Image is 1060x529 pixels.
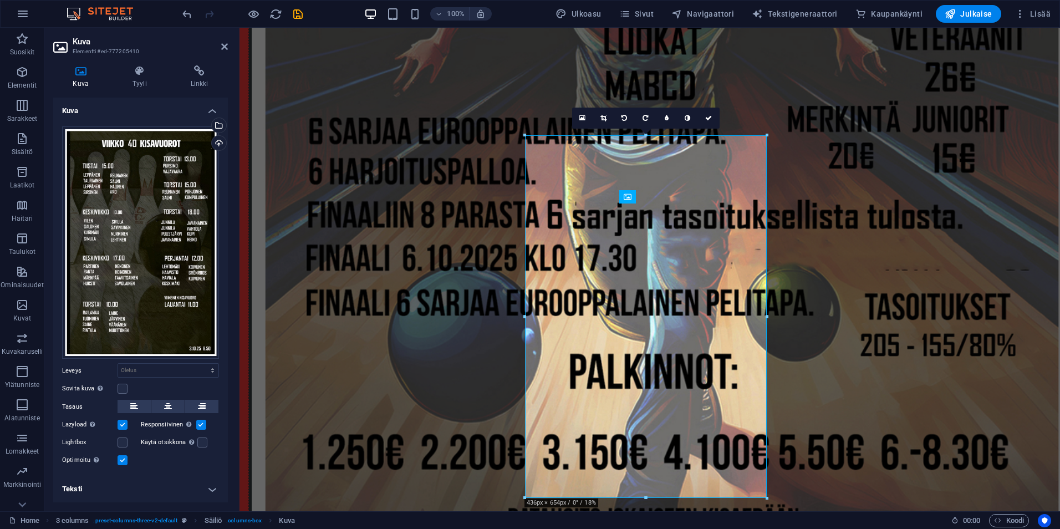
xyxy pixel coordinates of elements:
h2: Kuva [73,37,228,47]
i: Koon muuttuessa säädä zoomaustaso automaattisesti sopimaan valittuun laitteeseen. [476,9,486,19]
nav: breadcrumb [56,514,295,527]
p: Laatikot [10,181,35,190]
button: Kaupankäynti [851,5,927,23]
p: Kuvakaruselli [2,347,43,356]
p: Lomakkeet [6,447,39,456]
button: Koodi [989,514,1029,527]
h6: Istunnon aika [951,514,981,527]
span: 00 00 [963,514,980,527]
h4: Kuva [53,98,228,118]
span: Tekstigeneraattori [752,8,838,19]
i: Lataa sivu uudelleen [269,8,282,21]
h3: Elementti #ed-777205410 [73,47,206,57]
p: Suosikit [10,48,34,57]
p: Ylätunniste [5,380,39,389]
label: Leveys [62,368,118,374]
p: Sarakkeet [7,114,37,123]
span: . preset-columns-three-v2-default [93,514,177,527]
p: Elementit [8,81,37,90]
span: Navigaattori [671,8,734,19]
a: Kierrä vasemmalle 90° [614,108,635,129]
button: undo [180,7,193,21]
span: Kaupankäynti [855,8,923,19]
p: Taulukot [9,247,35,256]
span: Sivut [619,8,654,19]
button: Lisää [1010,5,1055,23]
img: Editor Logo [64,7,147,21]
a: Kierrä oikealle 90° [635,108,656,129]
button: Navigaattori [667,5,738,23]
p: Kuvat [13,314,32,323]
button: Tekstigeneraattori [747,5,842,23]
button: Ulkoasu [551,5,605,23]
i: Tämä elementti on mukautettava esiasetus [182,517,187,523]
a: Sumenna [656,108,677,129]
button: Napsauta tästä poistuaksesi esikatselutilasta ja jatkaaksesi muokkaamista [247,7,260,21]
label: Tasaus [62,400,118,414]
span: Koodi [994,514,1024,527]
label: Sovita kuva [62,382,118,395]
label: Optimoitu [62,454,118,467]
span: Napsauta valitaksesi. Kaksoisnapsauta muokataksesi [205,514,222,527]
h4: Tyyli [113,65,171,89]
button: Julkaise [936,5,1001,23]
span: Julkaise [945,8,992,19]
button: Usercentrics [1038,514,1051,527]
label: Lightbox [62,436,118,449]
span: Napsauta valitaksesi. Kaksoisnapsauta muokataksesi [56,514,89,527]
a: Vahvista ( Ctrl ⏎ ) [699,108,720,129]
p: Haitari [12,214,33,223]
p: Alatunniste [4,414,39,423]
a: Rajaus-tila [593,108,614,129]
a: Harmaasävy [677,108,699,129]
label: Käytä otsikkona [141,436,197,449]
p: Ominaisuudet [1,281,43,289]
a: Valitse tiedostot tiedostonhallinnasta, kuvapankista tai lataa tiedosto(ja) [572,108,593,129]
div: TIISTAI1134-MTryvMdK7xTGMhX-7LAdkA.jpg [62,126,219,359]
label: Responsiivinen [141,418,196,431]
span: Napsauta valitaksesi. Kaksoisnapsauta muokataksesi [279,514,294,527]
span: Ulkoasu [556,8,601,19]
h4: Linkki [171,65,228,89]
a: Napsauta peruuttaaksesi valinnan. Kaksoisnapsauta avataksesi Sivut [9,514,39,527]
h4: Teksti [53,476,228,502]
span: . columns-box [226,514,262,527]
button: reload [269,7,282,21]
p: Sisältö [12,147,33,156]
p: Markkinointi [3,480,41,489]
button: Sivut [615,5,658,23]
i: Tallenna (Ctrl+S) [292,8,304,21]
span: : [971,516,972,525]
button: 100% [430,7,470,21]
h6: 100% [447,7,465,21]
label: Lazyload [62,418,118,431]
button: save [291,7,304,21]
div: Ulkoasu (Ctrl+Alt+Y) [551,5,605,23]
span: Lisää [1015,8,1051,19]
i: Kumoa: Muuta kuvaa (Ctrl+Z) [181,8,193,21]
h4: Kuva [53,65,113,89]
